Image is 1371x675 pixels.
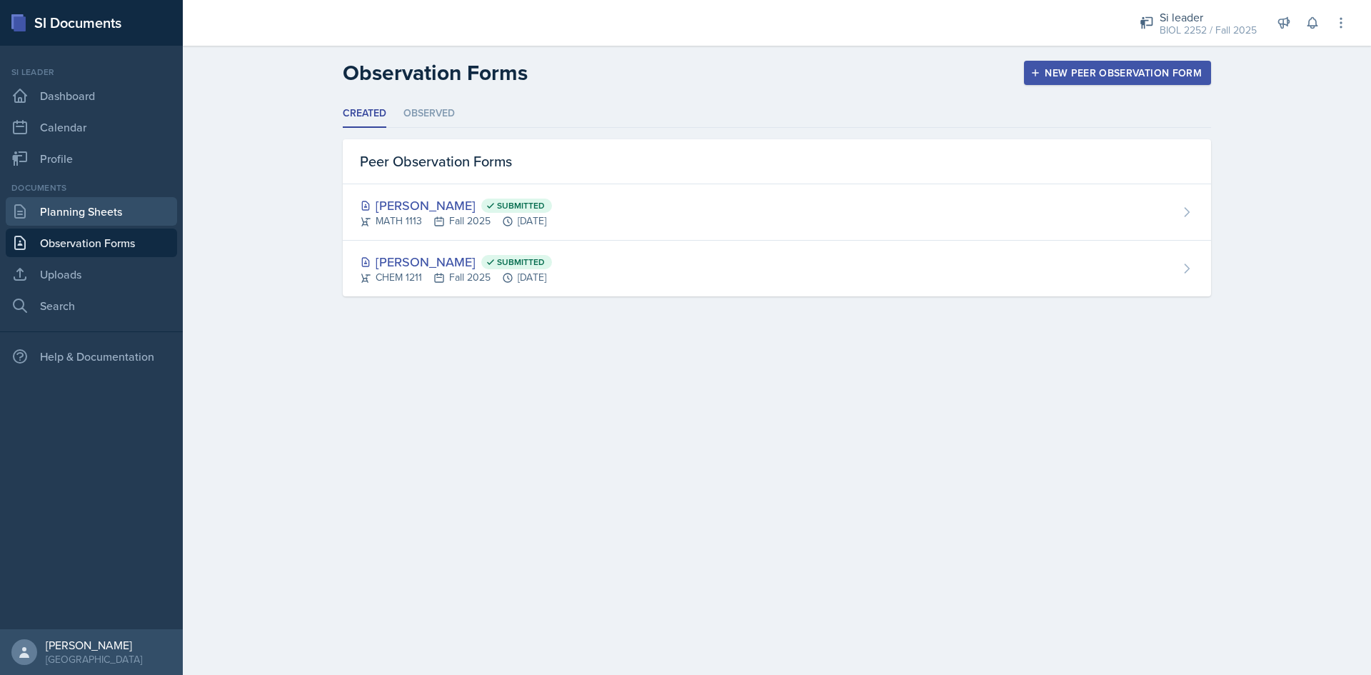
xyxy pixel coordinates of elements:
[6,144,177,173] a: Profile
[360,214,552,229] div: MATH 1113 Fall 2025 [DATE]
[497,200,545,211] span: Submitted
[343,100,386,128] li: Created
[343,184,1211,241] a: [PERSON_NAME] Submitted MATH 1113Fall 2025[DATE]
[360,270,552,285] div: CHEM 1211 Fall 2025 [DATE]
[6,260,177,289] a: Uploads
[360,196,552,215] div: [PERSON_NAME]
[1160,23,1257,38] div: BIOL 2252 / Fall 2025
[497,256,545,268] span: Submitted
[6,81,177,110] a: Dashboard
[403,100,455,128] li: Observed
[343,60,528,86] h2: Observation Forms
[343,139,1211,184] div: Peer Observation Forms
[6,66,177,79] div: Si leader
[6,181,177,194] div: Documents
[6,291,177,320] a: Search
[46,638,142,652] div: [PERSON_NAME]
[1024,61,1211,85] button: New Peer Observation Form
[1160,9,1257,26] div: Si leader
[343,241,1211,296] a: [PERSON_NAME] Submitted CHEM 1211Fall 2025[DATE]
[6,197,177,226] a: Planning Sheets
[6,113,177,141] a: Calendar
[6,229,177,257] a: Observation Forms
[1033,67,1202,79] div: New Peer Observation Form
[6,342,177,371] div: Help & Documentation
[46,652,142,666] div: [GEOGRAPHIC_DATA]
[360,252,552,271] div: [PERSON_NAME]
